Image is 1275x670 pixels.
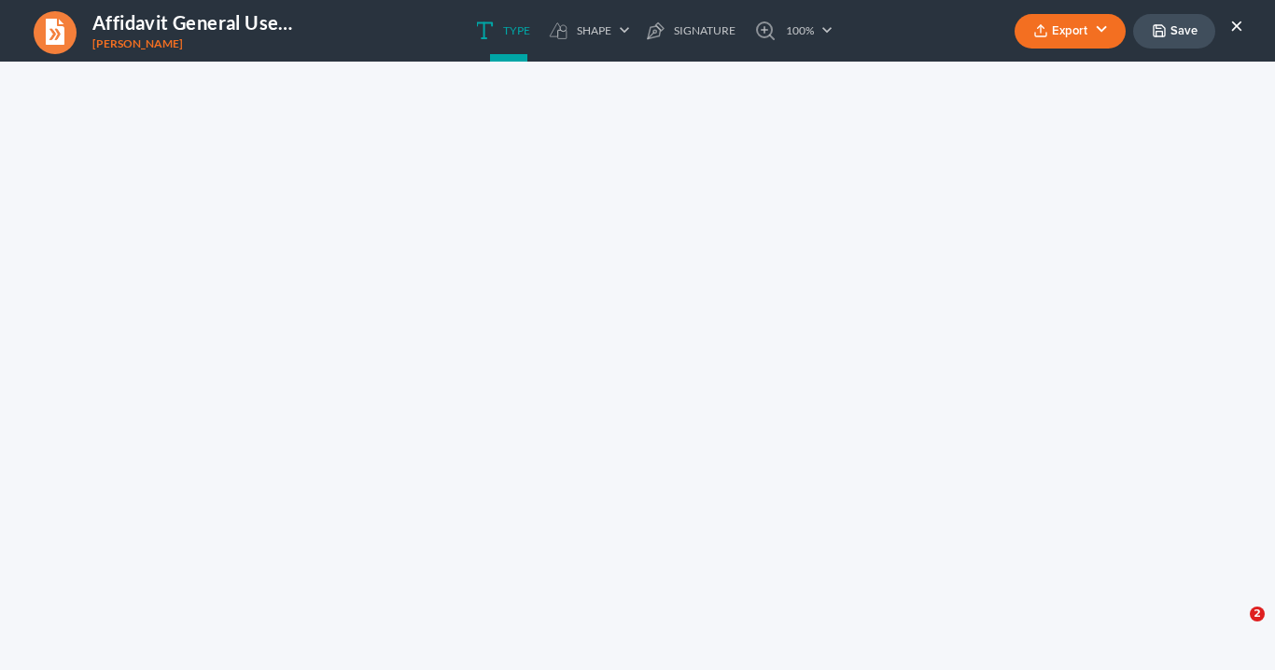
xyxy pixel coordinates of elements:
[577,25,611,36] span: Shape
[1133,14,1215,49] button: Save
[92,36,183,50] span: [PERSON_NAME]
[1212,607,1256,651] iframe: Intercom live chat
[786,25,814,36] span: 100%
[1250,607,1265,621] span: 2
[1015,14,1126,49] button: Export
[1230,14,1243,36] button: ×
[92,9,293,35] h4: Affidavit General Use.docx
